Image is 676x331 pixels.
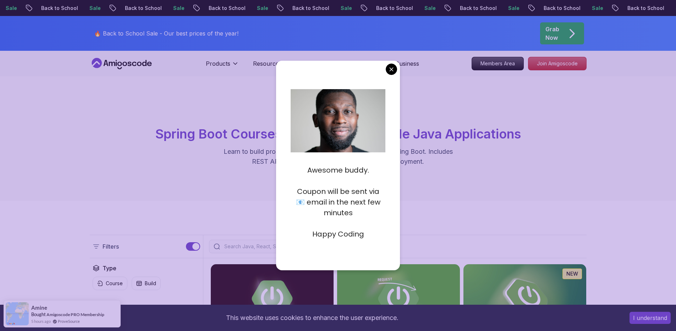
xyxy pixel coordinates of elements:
p: Sale [339,5,362,12]
img: provesource social proof notification image [6,302,29,325]
p: Join Amigoscode [528,57,586,70]
p: 🔥 Back to School Sale - Our best prices of the year! [94,29,238,38]
button: Accept cookies [630,312,671,324]
a: Join Amigoscode [528,57,587,70]
a: Amigoscode PRO Membership [46,311,104,318]
a: Testimonials [337,59,370,68]
p: Learn to build production-grade Java applications using Spring Boot. Includes REST APIs, database... [219,147,457,167]
p: Resources [253,59,282,68]
p: Build [145,280,156,287]
p: Sale [506,5,529,12]
p: Sale [88,5,110,12]
button: Build [132,277,161,290]
p: NEW [566,270,578,277]
p: Course [106,280,123,287]
p: Products [206,59,230,68]
p: Back to School [458,5,506,12]
p: Grab Now [545,25,559,42]
p: Back to School [207,5,255,12]
p: Back to School [39,5,88,12]
p: Back to School [626,5,674,12]
button: Course [93,277,127,290]
p: Sale [4,5,27,12]
a: ProveSource [58,318,80,324]
h2: Type [103,264,116,272]
button: Resources [253,59,290,74]
p: Members Area [472,57,523,70]
p: Filters [103,242,119,251]
a: Members Area [472,57,524,70]
p: Sale [171,5,194,12]
span: Spring Boot Courses for Building Scalable Java Applications [155,126,521,142]
p: Sale [423,5,445,12]
button: Products [206,59,239,74]
p: Back to School [374,5,423,12]
span: Bought [31,311,46,317]
input: Search Java, React, Spring boot ... [223,243,375,250]
span: 5 hours ago [31,318,51,324]
span: Amine [31,305,47,311]
p: Back to School [123,5,171,12]
p: Back to School [291,5,339,12]
a: Pricing [304,59,323,68]
div: This website uses cookies to enhance the user experience. [5,310,619,326]
p: Sale [590,5,613,12]
p: Sale [255,5,278,12]
p: Back to School [542,5,590,12]
a: For Business [384,59,419,68]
